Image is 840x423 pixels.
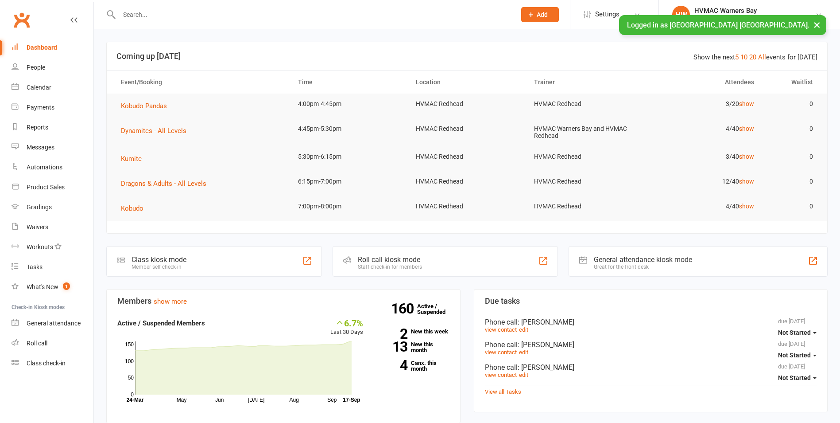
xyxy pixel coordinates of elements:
[12,353,93,373] a: Class kiosk mode
[694,15,815,23] div: [GEOGRAPHIC_DATA] [GEOGRAPHIC_DATA]
[27,360,66,367] div: Class check-in
[644,71,762,94] th: Attendees
[519,326,528,333] a: edit
[12,117,93,137] a: Reports
[739,125,754,132] a: show
[762,118,821,139] td: 0
[627,21,809,29] span: Logged in as [GEOGRAPHIC_DATA] [GEOGRAPHIC_DATA].
[290,171,408,192] td: 6:15pm-7:00pm
[27,44,57,51] div: Dashboard
[739,178,754,185] a: show
[290,118,408,139] td: 4:45pm-5:30pm
[408,118,526,139] td: HVMAC Redhead
[749,53,756,61] a: 20
[485,349,517,356] a: view contact
[594,255,692,264] div: General attendance kiosk mode
[290,71,408,94] th: Time
[758,53,766,61] a: All
[27,263,43,270] div: Tasks
[12,177,93,197] a: Product Sales
[11,9,33,31] a: Clubworx
[485,363,817,372] div: Phone call
[290,94,408,114] td: 4:00pm-4:45pm
[12,197,93,217] a: Gradings
[116,8,510,21] input: Search...
[27,84,51,91] div: Calendar
[358,264,422,270] div: Staff check-in for members
[644,171,762,192] td: 12/40
[121,102,167,110] span: Kobudo Pandas
[408,146,526,167] td: HVMAC Redhead
[762,196,821,217] td: 0
[518,363,574,372] span: : [PERSON_NAME]
[778,374,811,381] span: Not Started
[376,329,449,334] a: 2New this week
[113,71,290,94] th: Event/Booking
[485,318,817,326] div: Phone call
[27,184,65,191] div: Product Sales
[121,153,148,164] button: Kumite
[521,7,559,22] button: Add
[526,171,644,192] td: HVMAC Redhead
[778,347,817,363] button: Not Started
[485,341,817,349] div: Phone call
[485,297,817,305] h3: Due tasks
[526,196,644,217] td: HVMAC Redhead
[408,196,526,217] td: HVMAC Redhead
[121,203,150,214] button: Kobudo
[12,78,93,98] a: Calendar
[27,283,58,290] div: What's New
[121,178,213,189] button: Dragons & Adults - All Levels
[121,180,206,188] span: Dragons & Adults - All Levels
[12,98,93,117] a: Payments
[330,318,363,337] div: Last 30 Days
[644,118,762,139] td: 4/40
[121,101,173,111] button: Kobudo Pandas
[12,217,93,237] a: Waivers
[408,94,526,114] td: HVMAC Redhead
[762,94,821,114] td: 0
[391,302,417,315] strong: 160
[526,71,644,94] th: Trainer
[358,255,422,264] div: Roll call kiosk mode
[330,318,363,328] div: 6.7%
[117,297,449,305] h3: Members
[778,325,817,341] button: Not Started
[12,237,93,257] a: Workouts
[12,38,93,58] a: Dashboard
[735,53,739,61] a: 5
[740,53,747,61] a: 10
[290,196,408,217] td: 7:00pm-8:00pm
[762,146,821,167] td: 0
[12,157,93,177] a: Automations
[417,297,456,321] a: 160Active / Suspended
[809,15,825,34] button: ×
[518,318,574,326] span: : [PERSON_NAME]
[121,127,186,135] span: Dynamites - All Levels
[154,298,187,305] a: show more
[12,333,93,353] a: Roll call
[12,257,93,277] a: Tasks
[778,329,811,336] span: Not Started
[132,264,186,270] div: Member self check-in
[644,196,762,217] td: 4/40
[376,327,407,341] strong: 2
[694,7,815,15] div: HVMAC Warners Bay
[595,4,619,24] span: Settings
[121,155,142,163] span: Kumite
[376,341,449,353] a: 13New this month
[526,94,644,114] td: HVMAC Redhead
[27,340,47,347] div: Roll call
[408,171,526,192] td: HVMAC Redhead
[693,52,817,63] div: Show the next events for [DATE]
[27,104,54,111] div: Payments
[518,341,574,349] span: : [PERSON_NAME]
[526,118,644,146] td: HVMAC Warners Bay and HVMAC Redhead
[778,370,817,386] button: Not Started
[594,264,692,270] div: Great for the front desk
[644,94,762,114] td: 3/20
[376,360,449,372] a: 4Canx. this month
[27,164,62,171] div: Automations
[537,11,548,18] span: Add
[519,372,528,378] a: edit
